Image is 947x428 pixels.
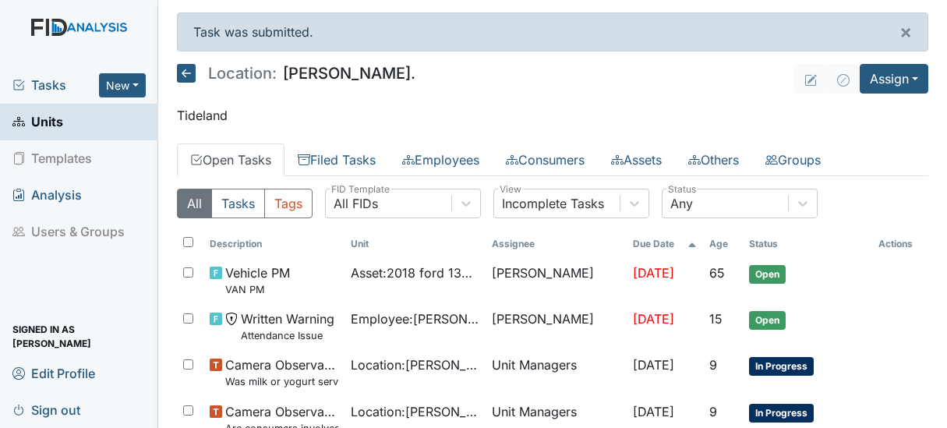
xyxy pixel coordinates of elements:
span: [DATE] [633,357,674,373]
span: Analysis [12,183,82,207]
span: [DATE] [633,311,674,327]
div: Type filter [177,189,313,218]
div: All FIDs [334,194,378,213]
span: 65 [709,265,725,281]
span: In Progress [749,404,814,423]
button: New [99,73,146,97]
span: Asset : 2018 ford 13242 [351,264,479,282]
span: Location : [PERSON_NAME]. [351,402,479,421]
a: Others [675,143,752,176]
span: Vehicle PM VAN PM [225,264,290,297]
span: Location: [208,65,277,81]
small: Attendance Issue [241,328,334,343]
button: All [177,189,212,218]
span: Open [749,265,786,284]
td: [PERSON_NAME] [486,303,627,349]
span: × [899,20,912,43]
span: Sign out [12,398,80,422]
th: Toggle SortBy [345,231,486,257]
span: Edit Profile [12,361,95,385]
h5: [PERSON_NAME]. [177,64,415,83]
th: Toggle SortBy [743,231,871,257]
div: Incomplete Tasks [502,194,604,213]
button: × [884,13,928,51]
button: Assign [860,64,928,94]
span: Location : [PERSON_NAME]. [351,355,479,374]
a: Consumers [493,143,598,176]
span: Signed in as [PERSON_NAME] [12,324,146,348]
td: [PERSON_NAME] [486,257,627,303]
a: Filed Tasks [284,143,389,176]
div: Any [670,194,693,213]
span: [DATE] [633,265,674,281]
input: Toggle All Rows Selected [183,237,193,247]
button: Tasks [211,189,265,218]
span: Units [12,110,63,134]
span: 9 [709,357,717,373]
td: Unit Managers [486,349,627,395]
a: Tasks [12,76,99,94]
small: VAN PM [225,282,290,297]
span: Employee : [PERSON_NAME] [351,310,479,328]
small: Was milk or yogurt served at the meal? [225,374,338,389]
span: 15 [709,311,723,327]
span: In Progress [749,357,814,376]
th: Toggle SortBy [627,231,703,257]
div: Task was submitted. [177,12,929,51]
th: Actions [872,231,928,257]
th: Toggle SortBy [703,231,744,257]
span: Open [749,311,786,330]
a: Open Tasks [177,143,284,176]
span: 9 [709,404,717,419]
th: Toggle SortBy [203,231,345,257]
span: Written Warning Attendance Issue [241,310,334,343]
a: Assets [598,143,675,176]
button: Tags [264,189,313,218]
a: Groups [752,143,834,176]
a: Employees [389,143,493,176]
p: Tideland [177,106,929,125]
th: Assignee [486,231,627,257]
span: Camera Observation Was milk or yogurt served at the meal? [225,355,338,389]
span: [DATE] [633,404,674,419]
